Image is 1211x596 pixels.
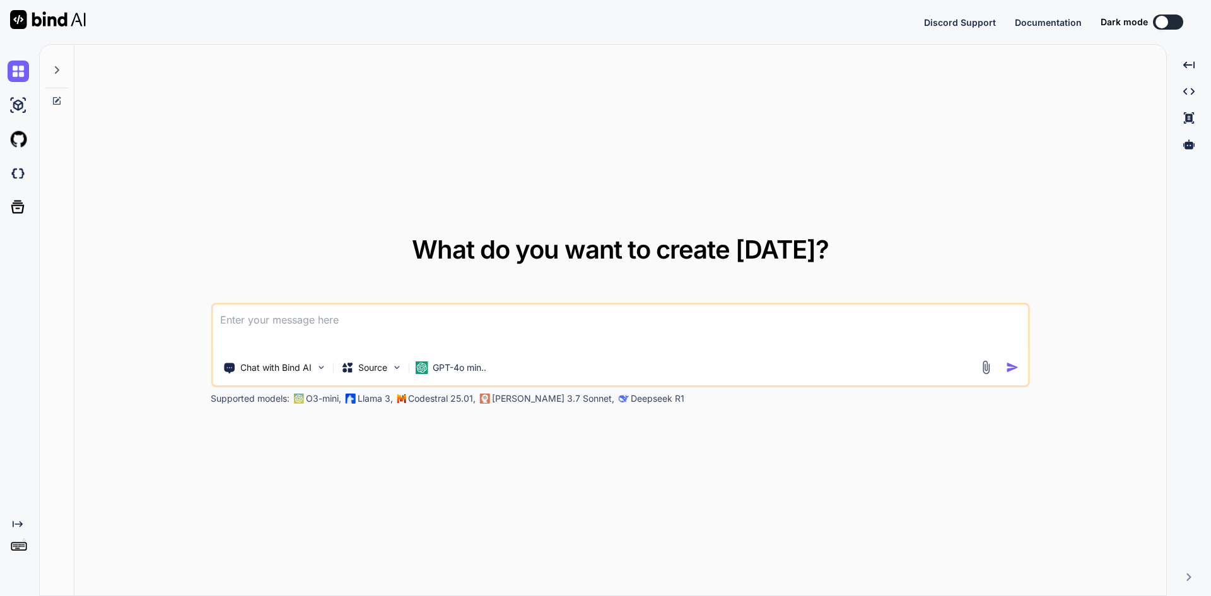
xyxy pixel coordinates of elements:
img: chat [8,61,29,82]
img: Pick Tools [315,362,326,373]
p: Llama 3, [358,392,393,405]
p: [PERSON_NAME] 3.7 Sonnet, [492,392,614,405]
img: GPT-4 [293,394,303,404]
button: Discord Support [924,16,996,29]
span: Dark mode [1101,16,1148,28]
img: Mistral-AI [397,394,406,403]
span: Discord Support [924,17,996,28]
p: Codestral 25.01, [408,392,476,405]
img: Bind AI [10,10,86,29]
img: darkCloudIdeIcon [8,163,29,184]
p: Supported models: [211,392,290,405]
img: icon [1006,361,1019,374]
img: claude [479,394,489,404]
p: GPT-4o min.. [433,361,486,374]
span: Documentation [1015,17,1082,28]
p: Source [358,361,387,374]
img: GPT-4o mini [415,361,428,374]
p: Chat with Bind AI [240,361,312,374]
button: Documentation [1015,16,1082,29]
img: claude [618,394,628,404]
img: ai-studio [8,95,29,116]
img: Pick Models [391,362,402,373]
img: Llama2 [345,394,355,404]
p: Deepseek R1 [631,392,684,405]
img: githubLight [8,129,29,150]
span: What do you want to create [DATE]? [412,234,829,265]
img: attachment [979,360,993,375]
p: O3-mini, [306,392,341,405]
